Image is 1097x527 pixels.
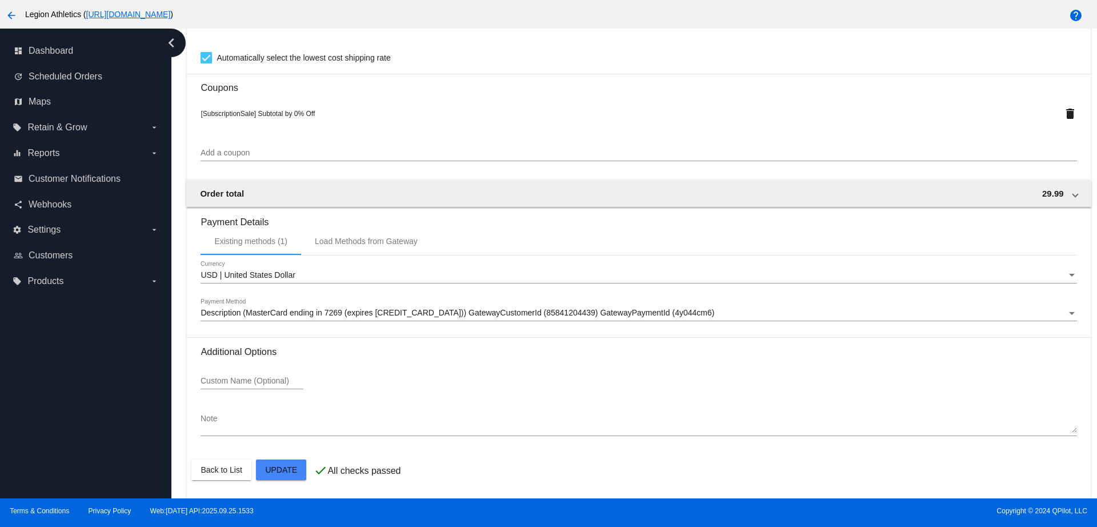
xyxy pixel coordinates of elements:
span: Maps [29,97,51,107]
mat-icon: check [314,464,327,477]
span: Automatically select the lowest cost shipping rate [217,51,390,65]
div: Existing methods (1) [214,237,287,246]
a: map Maps [14,93,159,111]
div: Load Methods from Gateway [315,237,418,246]
i: arrow_drop_down [150,225,159,234]
input: Add a coupon [201,149,1076,158]
span: Customers [29,250,73,261]
i: share [14,200,23,209]
span: 29.99 [1042,189,1064,198]
mat-icon: delete [1063,107,1077,121]
span: Products [27,276,63,286]
button: Back to List [191,460,251,480]
i: chevron_left [162,34,181,52]
i: arrow_drop_down [150,149,159,158]
span: Settings [27,225,61,235]
span: Order total [200,189,244,198]
mat-select: Currency [201,271,1076,280]
a: dashboard Dashboard [14,42,159,60]
a: Web:[DATE] API:2025.09.25.1533 [150,507,254,515]
i: email [14,174,23,183]
h3: Additional Options [201,346,1076,357]
span: Copyright © 2024 QPilot, LLC [558,507,1087,515]
mat-icon: arrow_back [5,9,18,22]
span: Reports [27,148,59,158]
span: USD | United States Dollar [201,270,295,280]
span: Dashboard [29,46,73,56]
h3: Payment Details [201,208,1076,227]
i: people_outline [14,251,23,260]
span: Back to List [201,465,242,474]
a: people_outline Customers [14,246,159,265]
i: equalizer [13,149,22,158]
span: Scheduled Orders [29,71,102,82]
a: share Webhooks [14,195,159,214]
mat-expansion-panel-header: Order total 29.99 [186,179,1091,207]
i: dashboard [14,46,23,55]
mat-icon: help [1069,9,1083,22]
span: [SubscriptionSale] Subtotal by 0% Off [201,110,315,118]
a: Privacy Policy [89,507,131,515]
button: Update [256,460,306,480]
span: Retain & Grow [27,122,87,133]
i: map [14,97,23,106]
span: Customer Notifications [29,174,121,184]
i: settings [13,225,22,234]
a: email Customer Notifications [14,170,159,188]
p: All checks passed [327,466,401,476]
i: local_offer [13,277,22,286]
i: local_offer [13,123,22,132]
a: Terms & Conditions [10,507,69,515]
mat-select: Payment Method [201,309,1076,318]
a: update Scheduled Orders [14,67,159,86]
i: update [14,72,23,81]
h3: Coupons [201,74,1076,93]
span: Update [265,465,297,474]
input: Custom Name (Optional) [201,377,303,386]
a: [URL][DOMAIN_NAME] [86,10,171,19]
span: Description (MasterCard ending in 7269 (expires [CREDIT_CARD_DATA])) GatewayCustomerId (858412044... [201,308,714,317]
i: arrow_drop_down [150,277,159,286]
span: Webhooks [29,199,71,210]
span: Legion Athletics ( ) [25,10,173,19]
i: arrow_drop_down [150,123,159,132]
